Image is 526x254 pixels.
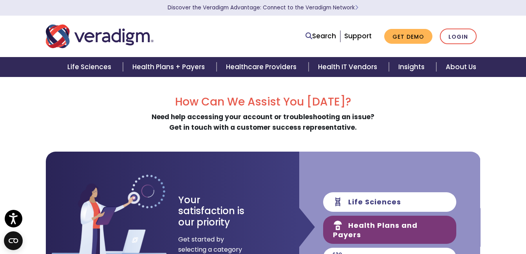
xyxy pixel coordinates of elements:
[355,4,358,11] span: Learn More
[344,31,372,41] a: Support
[152,112,374,132] strong: Need help accessing your account or troubleshooting an issue? Get in touch with a customer succes...
[370,26,517,245] iframe: Drift Chat Widget
[309,57,389,77] a: Health IT Vendors
[58,57,123,77] a: Life Sciences
[168,4,358,11] a: Discover the Veradigm Advantage: Connect to the Veradigm NetworkLearn More
[305,31,336,41] a: Search
[4,231,23,250] button: Open CMP widget
[178,195,258,228] h3: Your satisfaction is our priority
[46,23,154,49] img: Veradigm logo
[123,57,217,77] a: Health Plans + Payers
[217,57,308,77] a: Healthcare Providers
[46,95,481,109] h2: How Can We Assist You [DATE]?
